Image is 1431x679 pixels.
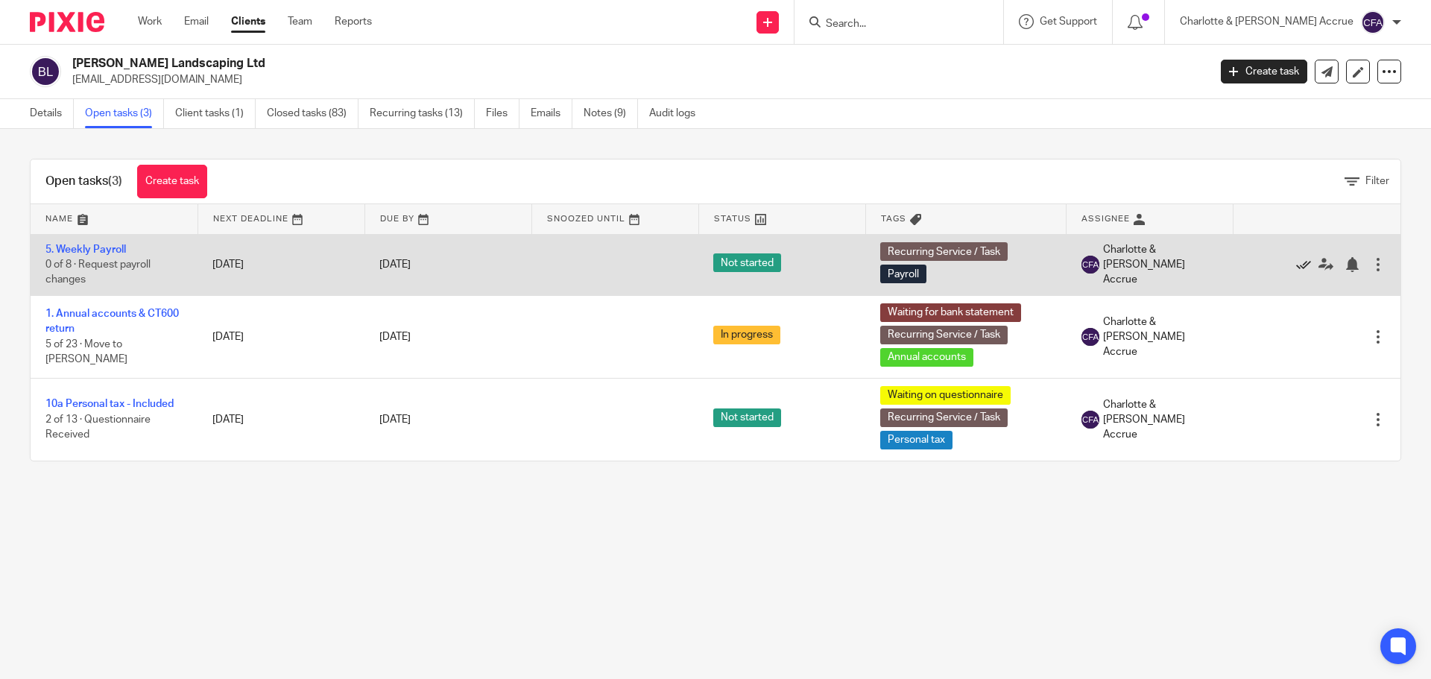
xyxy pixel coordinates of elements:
a: Mark as done [1296,257,1318,272]
a: Details [30,99,74,128]
a: Notes (9) [584,99,638,128]
span: Tags [881,215,906,223]
span: Recurring Service / Task [880,408,1008,427]
span: Charlotte & [PERSON_NAME] Accrue [1103,397,1219,443]
a: Emails [531,99,572,128]
span: Snoozed Until [547,215,625,223]
span: In progress [713,326,780,344]
span: Charlotte & [PERSON_NAME] Accrue [1103,315,1219,360]
a: Clients [231,14,265,29]
span: [DATE] [379,332,411,342]
a: Create task [137,165,207,198]
span: Not started [713,408,781,427]
a: Recurring tasks (13) [370,99,475,128]
img: svg%3E [1081,328,1099,346]
img: svg%3E [30,56,61,87]
span: Get Support [1040,16,1097,27]
a: Closed tasks (83) [267,99,358,128]
span: Recurring Service / Task [880,326,1008,344]
a: 5. Weekly Payroll [45,244,126,255]
a: 1. Annual accounts & CT600 return [45,309,179,334]
span: Recurring Service / Task [880,242,1008,261]
span: Waiting on questionnaire [880,386,1011,405]
span: Personal tax [880,431,953,449]
span: 2 of 13 · Questionnaire Received [45,414,151,440]
span: Waiting for bank statement [880,303,1021,322]
a: Work [138,14,162,29]
img: svg%3E [1081,256,1099,274]
span: 5 of 23 · Move to [PERSON_NAME] [45,339,127,365]
a: 10a Personal tax - Included [45,399,174,409]
a: Create task [1221,60,1307,83]
td: [DATE] [198,378,364,461]
a: Team [288,14,312,29]
span: Filter [1365,176,1389,186]
img: svg%3E [1361,10,1385,34]
td: [DATE] [198,295,364,378]
span: Not started [713,253,781,272]
span: 0 of 8 · Request payroll changes [45,259,151,285]
a: Client tasks (1) [175,99,256,128]
p: [EMAIL_ADDRESS][DOMAIN_NAME] [72,72,1198,87]
span: [DATE] [379,414,411,425]
td: [DATE] [198,234,364,295]
span: [DATE] [379,259,411,270]
span: Charlotte & [PERSON_NAME] Accrue [1103,242,1219,288]
a: Reports [335,14,372,29]
span: Annual accounts [880,348,973,367]
a: Files [486,99,519,128]
a: Email [184,14,209,29]
h1: Open tasks [45,174,122,189]
a: Open tasks (3) [85,99,164,128]
img: Pixie [30,12,104,32]
a: Audit logs [649,99,707,128]
span: Status [714,215,751,223]
span: Payroll [880,265,926,283]
img: svg%3E [1081,411,1099,429]
span: (3) [108,175,122,187]
p: Charlotte & [PERSON_NAME] Accrue [1180,14,1353,29]
input: Search [824,18,958,31]
h2: [PERSON_NAME] Landscaping Ltd [72,56,973,72]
